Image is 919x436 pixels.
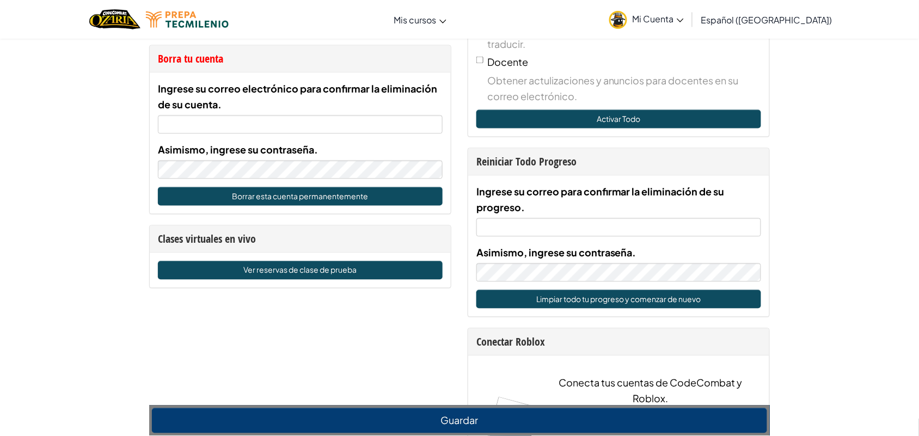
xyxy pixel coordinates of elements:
label: Ingrese su correo para confirmar la eliminación de su progreso. [476,184,761,216]
a: Ver reservas de clase de prueba [158,261,443,280]
img: avatar [609,11,627,29]
p: Conecta tus cuentas de CodeCombat y Roblox. [551,375,750,407]
button: Borrar esta cuenta permanentemente [158,187,443,206]
img: Tecmilenio logo [146,11,229,28]
div: Conectar Roblox [476,334,761,350]
span: Docente [487,56,528,69]
label: Asimismo, ingrese su contraseña. [476,245,636,261]
span: Mis cursos [394,14,437,26]
img: Home [89,8,140,30]
button: Limpiar todo tu progreso y comenzar de nuevo [476,290,761,309]
span: Mi Cuenta [633,13,684,24]
div: Borra tu cuenta [158,51,443,67]
label: Asimismo, ingrese su contraseña. [158,142,318,158]
label: Ingrese su correo electrónico para confirmar la eliminación de su cuenta. [158,81,443,113]
div: Clases virtuales en vivo [158,231,443,247]
a: Mis cursos [389,5,452,34]
a: Español ([GEOGRAPHIC_DATA]) [696,5,838,34]
a: Mi Cuenta [604,2,689,36]
button: Guardar [152,408,767,433]
span: Obtener actulizaciones y anuncios para docentes en su correo electrónico. [487,73,761,105]
span: Español ([GEOGRAPHIC_DATA]) [701,14,832,26]
a: Ozaria by CodeCombat logo [89,8,140,30]
button: Activar Todo [476,110,761,128]
div: Reiniciar Todo Progreso [476,154,761,170]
